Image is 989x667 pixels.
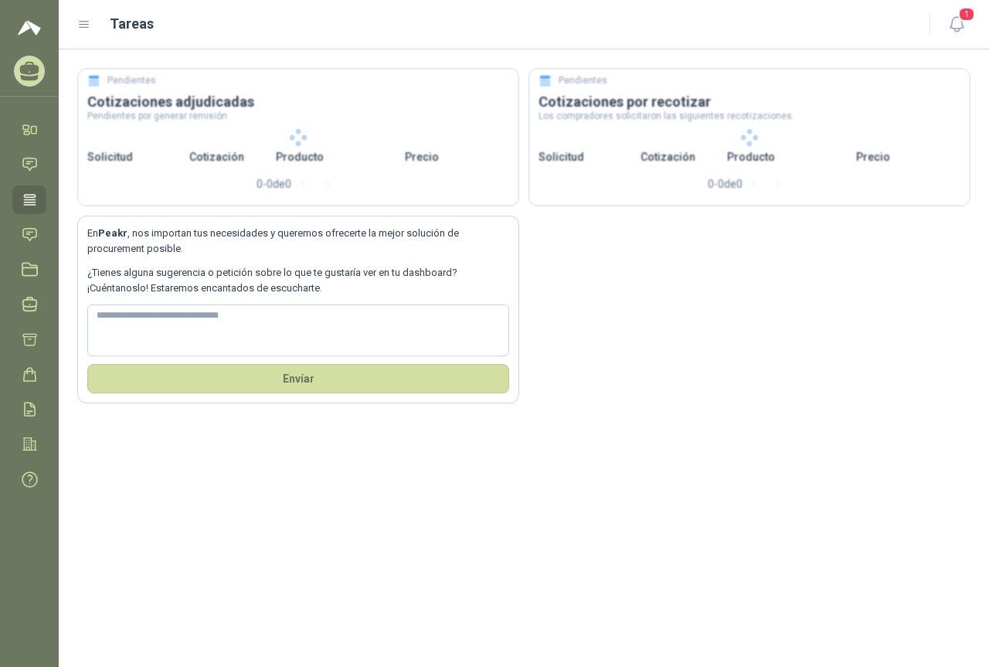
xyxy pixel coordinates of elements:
[110,13,154,35] h1: Tareas
[958,7,975,22] span: 1
[18,19,41,37] img: Logo peakr
[87,364,509,393] button: Envíar
[98,227,127,239] b: Peakr
[87,265,509,297] p: ¿Tienes alguna sugerencia o petición sobre lo que te gustaría ver en tu dashboard? ¡Cuéntanoslo! ...
[943,11,970,39] button: 1
[87,226,509,257] p: En , nos importan tus necesidades y queremos ofrecerte la mejor solución de procurement posible.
